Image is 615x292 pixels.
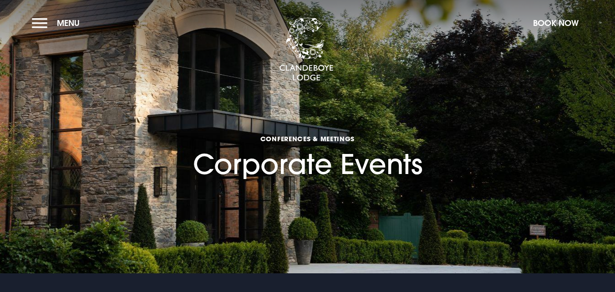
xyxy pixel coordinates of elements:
[193,97,422,180] h1: Corporate Events
[529,13,583,33] button: Book Now
[193,134,422,143] span: Conferences & Meetings
[57,18,80,28] span: Menu
[279,18,334,82] img: Clandeboye Lodge
[32,13,84,33] button: Menu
